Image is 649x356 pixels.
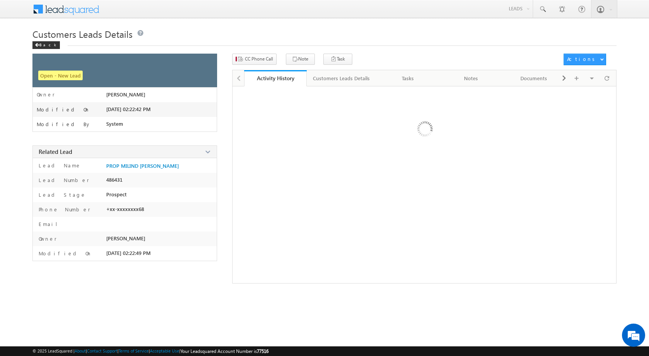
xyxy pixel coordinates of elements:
[180,348,268,354] span: Your Leadsquared Account Number is
[232,54,277,65] button: CC Phone Call
[37,121,91,127] label: Modified By
[119,348,149,353] a: Terms of Service
[307,70,377,86] a: Customers Leads Details
[244,70,307,86] a: Activity History
[245,56,273,62] span: CC Phone Call
[323,54,352,65] button: Task
[37,191,86,198] label: Lead Stage
[37,106,90,113] label: Modified On
[87,348,117,353] a: Contact Support
[106,177,122,183] span: 486431
[37,206,90,213] label: Phone Number
[32,41,60,49] div: Back
[313,74,370,83] div: Customers Leads Details
[106,235,145,241] span: [PERSON_NAME]
[37,177,89,184] label: Lead Number
[37,221,63,228] label: Email
[37,235,57,242] label: Owner
[106,163,179,169] a: PROP MILIND [PERSON_NAME]
[503,70,566,86] a: Documents
[37,250,92,257] label: Modified On
[106,106,151,112] span: [DATE] 02:22:42 PM
[440,70,503,86] a: Notes
[38,71,83,80] span: Open - New Lead
[564,54,606,65] button: Actions
[286,54,315,65] button: Note
[37,91,55,98] label: Owner
[75,348,86,353] a: About
[150,348,179,353] a: Acceptable Use
[377,70,440,86] a: Tasks
[37,162,81,169] label: Lead Name
[106,91,145,98] span: [PERSON_NAME]
[250,74,301,82] div: Activity History
[32,348,268,355] span: © 2025 LeadSquared | | | | |
[32,28,133,40] span: Customers Leads Details
[106,191,127,197] span: Prospect
[257,348,268,354] span: 77516
[509,74,559,83] div: Documents
[106,121,123,127] span: System
[106,250,151,256] span: [DATE] 02:22:49 PM
[384,90,464,170] img: Loading ...
[106,206,144,212] span: +xx-xxxxxxxx68
[567,56,598,62] div: Actions
[383,74,433,83] div: Tasks
[446,74,496,83] div: Notes
[39,148,72,155] span: Related Lead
